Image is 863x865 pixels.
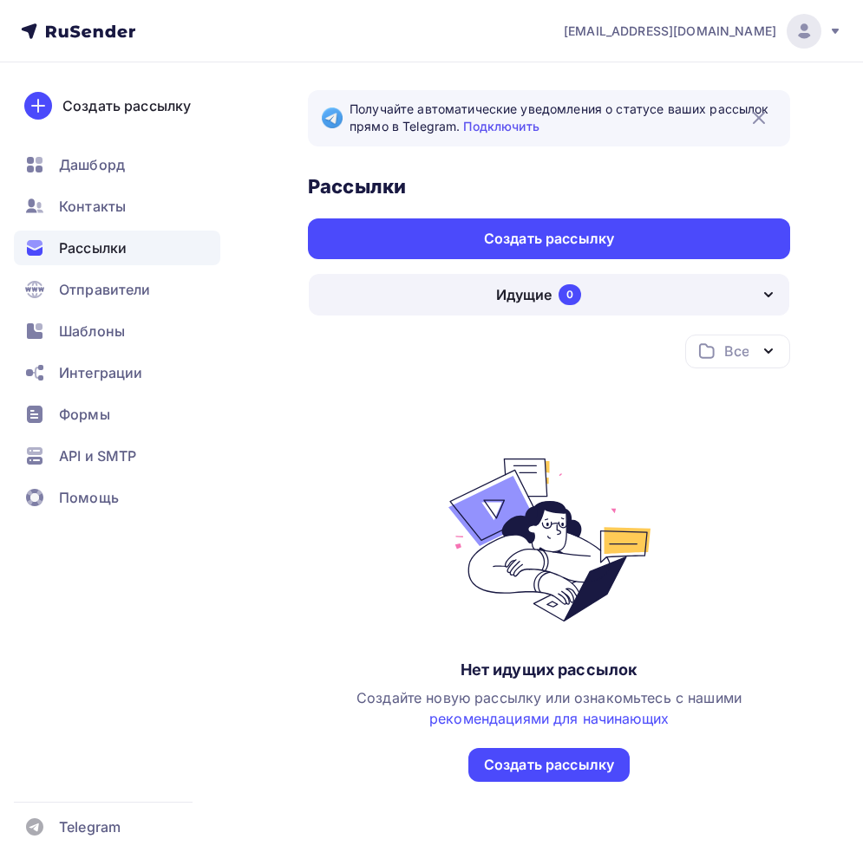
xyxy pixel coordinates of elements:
span: Помощь [59,487,119,508]
div: Создать рассылку [484,755,614,775]
span: Создайте новую рассылку или ознакомьтесь с нашими [356,689,742,727]
a: Подключить [463,119,539,133]
button: Идущие 0 [308,273,790,316]
div: Все [724,341,749,361]
span: Формы [59,404,110,425]
a: рекомендациями для начинающих [429,710,669,727]
span: Контакты [59,196,126,217]
a: Отправители [14,272,220,307]
a: [EMAIL_ADDRESS][DOMAIN_NAME] [564,14,842,49]
img: Telegram [322,107,343,128]
span: Рассылки [59,237,127,258]
a: Рассылки [14,231,220,265]
div: 0 [559,284,581,305]
a: Контакты [14,189,220,224]
span: [EMAIL_ADDRESS][DOMAIN_NAME] [564,23,776,40]
div: Идущие [496,284,552,305]
span: Интеграции [59,362,142,383]
span: API и SMTP [59,446,136,466]
a: Шаблоны [14,314,220,348]
span: Telegram [59,816,121,837]
span: Отправители [59,279,151,300]
div: Нет идущих рассылок [461,660,638,680]
div: Создать рассылку [484,229,614,249]
div: Создать рассылку [62,95,191,116]
span: Получайте автоматические уведомления о статусе ваших рассылок прямо в Telegram. [350,101,776,136]
span: Шаблоны [59,321,125,341]
h3: Рассылки [308,174,790,198]
a: Формы [14,397,220,432]
button: Все [685,335,790,368]
span: Дашборд [59,154,125,175]
a: Дашборд [14,147,220,182]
